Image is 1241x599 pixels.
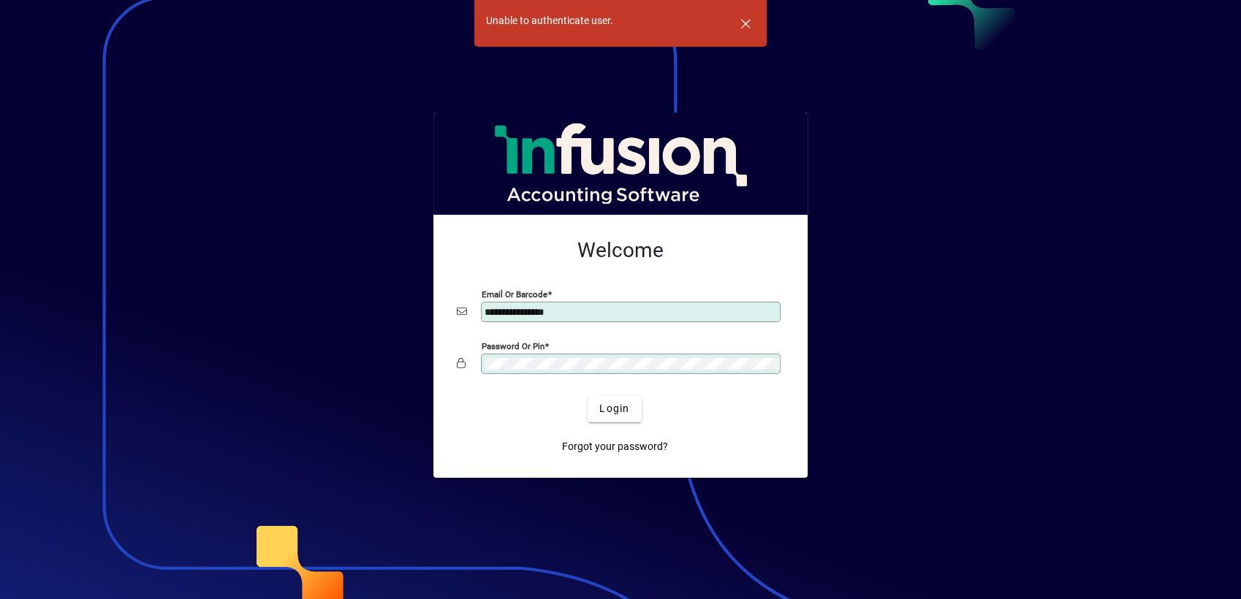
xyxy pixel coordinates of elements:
[588,396,641,422] button: Login
[562,439,668,454] span: Forgot your password?
[482,289,547,299] mat-label: Email or Barcode
[599,401,629,416] span: Login
[556,434,674,460] a: Forgot your password?
[728,6,763,41] button: Dismiss
[457,238,784,263] h2: Welcome
[482,340,544,351] mat-label: Password or Pin
[486,13,613,28] div: Unable to authenticate user.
